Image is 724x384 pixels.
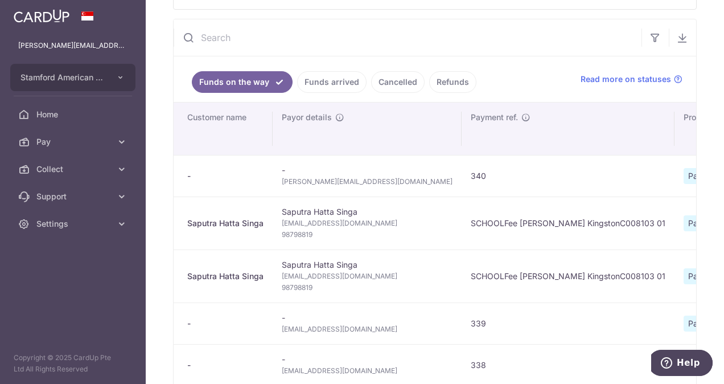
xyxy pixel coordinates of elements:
[471,112,518,123] span: Payment ref.
[462,303,674,344] td: 339
[282,271,452,282] span: [EMAIL_ADDRESS][DOMAIN_NAME]
[429,71,476,93] a: Refunds
[282,324,452,335] span: [EMAIL_ADDRESS][DOMAIN_NAME]
[10,64,135,91] button: Stamford American International School Pte Ltd
[462,155,674,197] td: 340
[282,229,452,240] span: 98798819
[26,8,49,18] span: Help
[36,109,112,120] span: Home
[273,250,462,303] td: Saputra Hatta Singa
[462,197,674,250] td: SCHOOLFee [PERSON_NAME] KingstonC008103 01
[36,136,112,148] span: Pay
[20,72,105,83] span: Stamford American International School Pte Ltd
[282,218,452,229] span: [EMAIL_ADDRESS][DOMAIN_NAME]
[297,71,367,93] a: Funds arrived
[581,73,682,85] a: Read more on statuses
[462,250,674,303] td: SCHOOLFee [PERSON_NAME] KingstonC008103 01
[192,71,293,93] a: Funds on the way
[651,350,713,378] iframe: Opens a widget where you can find more information
[282,365,452,377] span: [EMAIL_ADDRESS][DOMAIN_NAME]
[187,318,264,329] div: -
[36,218,112,230] span: Settings
[14,9,69,23] img: CardUp
[187,218,264,229] div: Saputra Hatta Singa
[174,103,273,155] th: Customer name
[581,73,671,85] span: Read more on statuses
[282,282,452,293] span: 98798819
[273,155,462,197] td: -
[371,71,425,93] a: Cancelled
[273,197,462,250] td: Saputra Hatta Singa
[18,40,127,51] p: [PERSON_NAME][EMAIL_ADDRESS][PERSON_NAME][DOMAIN_NAME]
[282,112,332,123] span: Payor details
[36,164,112,175] span: Collect
[187,170,264,182] div: -
[187,271,264,282] div: Saputra Hatta Singa
[174,19,641,56] input: Search
[462,103,674,155] th: Payment ref.
[282,176,452,187] span: [PERSON_NAME][EMAIL_ADDRESS][DOMAIN_NAME]
[187,360,264,371] div: -
[273,303,462,344] td: -
[36,191,112,202] span: Support
[273,103,462,155] th: Payor details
